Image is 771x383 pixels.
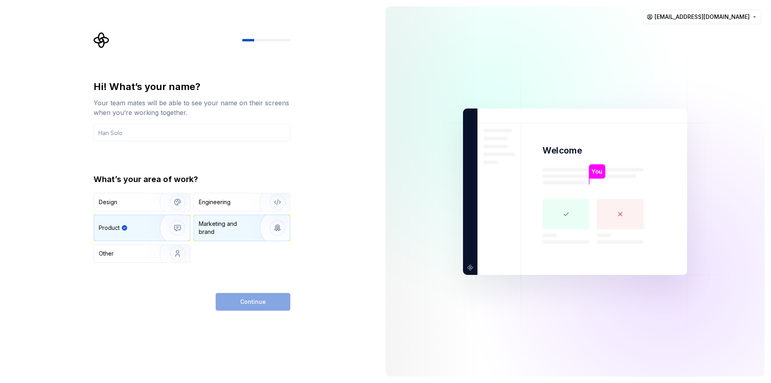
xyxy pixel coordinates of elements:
[592,167,602,176] p: You
[94,174,290,185] div: What’s your area of work?
[94,32,110,48] svg: Supernova Logo
[99,198,117,206] div: Design
[99,224,120,232] div: Product
[94,98,290,117] div: Your team mates will be able to see your name on their screens when you’re working together.
[199,220,253,236] div: Marketing and brand
[655,13,750,21] span: [EMAIL_ADDRESS][DOMAIN_NAME]
[543,145,582,156] p: Welcome
[94,80,290,93] div: Hi! What’s your name?
[99,250,114,258] div: Other
[643,10,761,24] button: [EMAIL_ADDRESS][DOMAIN_NAME]
[94,124,290,141] input: Han Solo
[199,198,230,206] div: Engineering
